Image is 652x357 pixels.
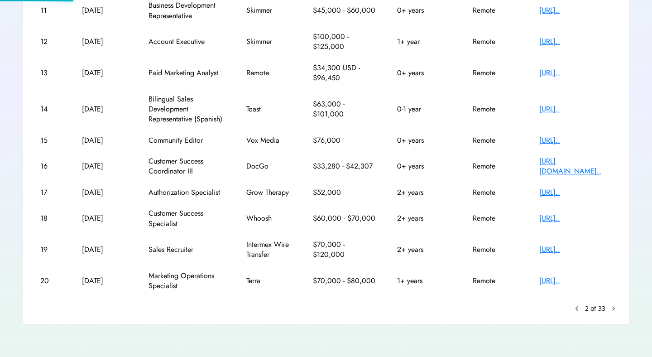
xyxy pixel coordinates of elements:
div: $34,300 USD - $96,450 [313,63,376,83]
div: $76,000 [313,135,376,145]
div: Remote [473,188,518,198]
div: $33,280 - $42,307 [313,161,376,171]
div: Remote [473,276,518,286]
div: $45,000 - $60,000 [313,5,376,15]
div: Bilingual Sales Development Representative (Spanish) [149,94,225,125]
div: Remote [246,68,292,78]
button: chevron_right [609,304,618,313]
div: 16 [40,161,61,171]
div: $60,000 - $70,000 [313,213,376,223]
div: Remote [473,245,518,255]
div: 0+ years [397,68,451,78]
div: 2+ years [397,213,451,223]
div: [DATE] [82,188,127,198]
div: [URL].. [539,104,612,114]
div: $70,000 - $80,000 [313,276,376,286]
div: Grow Therapy [246,188,292,198]
div: [DATE] [82,213,127,223]
div: 0+ years [397,5,451,15]
div: 19 [40,245,61,255]
div: [DATE] [82,135,127,145]
div: Intermex Wire Transfer [246,240,292,260]
div: 17 [40,188,61,198]
div: Remote [473,161,518,171]
div: Toast [246,104,292,114]
button: keyboard_arrow_left [572,304,581,313]
div: Remote [473,68,518,78]
div: [URL].. [539,213,612,223]
div: $70,000 - $120,000 [313,240,376,260]
div: [DATE] [82,161,127,171]
div: Business Development Representative [149,0,225,21]
div: DocGo [246,161,292,171]
div: Community Editor [149,135,225,145]
div: Skimmer [246,37,292,47]
div: Account Executive [149,37,225,47]
div: [DATE] [82,68,127,78]
div: Customer Success Coordinator III [149,156,225,177]
div: [DATE] [82,245,127,255]
div: $63,000 - $101,000 [313,99,376,120]
div: Remote [473,5,518,15]
div: [DATE] [82,104,127,114]
div: Remote [473,135,518,145]
div: 14 [40,104,61,114]
div: Terra [246,276,292,286]
div: 11 [40,5,61,15]
div: [DATE] [82,5,127,15]
div: [URL].. [539,276,612,286]
div: [DATE] [82,276,127,286]
div: Remote [473,104,518,114]
div: Remote [473,213,518,223]
div: [URL][DOMAIN_NAME].. [539,156,612,177]
div: 20 [40,276,61,286]
div: 2+ years [397,245,451,255]
div: Skimmer [246,5,292,15]
div: Marketing Operations Specialist [149,271,225,291]
div: $52,000 [313,188,376,198]
div: 0+ years [397,161,451,171]
div: 12 [40,37,61,47]
div: Vox Media [246,135,292,145]
div: [URL].. [539,135,612,145]
div: 2 of 33 [585,304,605,313]
div: [URL].. [539,5,612,15]
div: 13 [40,68,61,78]
div: $100,000 - $125,000 [313,32,376,52]
div: 1+ years [397,276,451,286]
div: [URL].. [539,37,612,47]
div: Whoosh [246,213,292,223]
div: [URL].. [539,245,612,255]
div: 18 [40,213,61,223]
div: Customer Success Specialist [149,208,225,229]
div: Sales Recruiter [149,245,225,255]
div: [URL].. [539,68,612,78]
div: [URL].. [539,188,612,198]
div: 2+ years [397,188,451,198]
div: 0-1 year [397,104,451,114]
div: [DATE] [82,37,127,47]
div: 0+ years [397,135,451,145]
div: Remote [473,37,518,47]
div: 1+ year [397,37,451,47]
div: Authorization Specialist [149,188,225,198]
div: Paid Marketing Analyst [149,68,225,78]
div: 15 [40,135,61,145]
